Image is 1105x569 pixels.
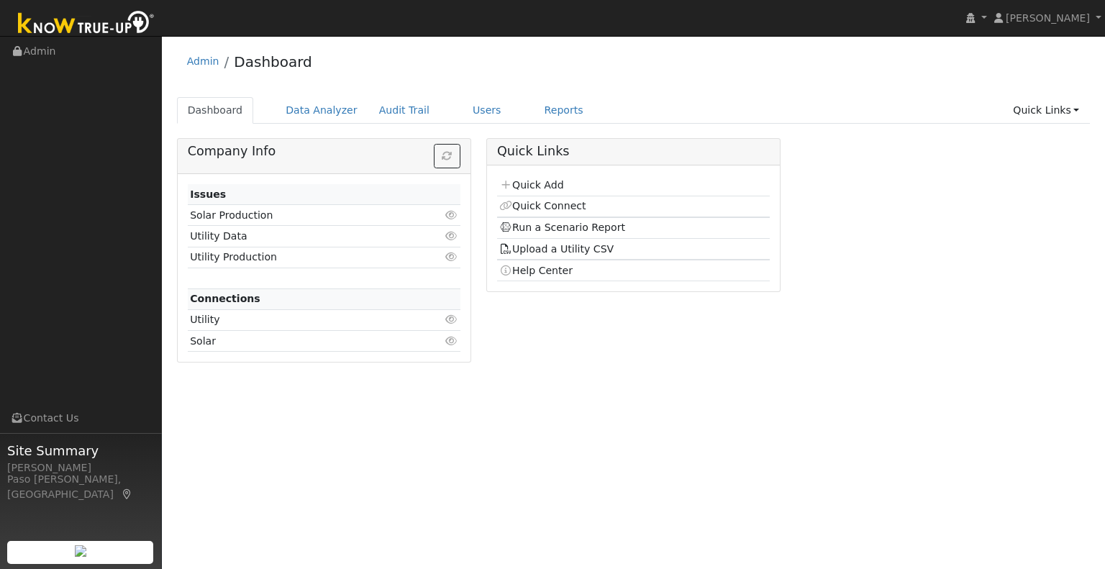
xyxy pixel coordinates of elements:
[188,331,417,352] td: Solar
[187,55,219,67] a: Admin
[534,97,594,124] a: Reports
[497,144,770,159] h5: Quick Links
[7,472,154,502] div: Paso [PERSON_NAME], [GEOGRAPHIC_DATA]
[499,243,614,255] a: Upload a Utility CSV
[445,336,458,346] i: Click to view
[190,188,226,200] strong: Issues
[234,53,312,70] a: Dashboard
[499,179,563,191] a: Quick Add
[75,545,86,557] img: retrieve
[499,222,625,233] a: Run a Scenario Report
[1006,12,1090,24] span: [PERSON_NAME]
[188,205,417,226] td: Solar Production
[445,314,458,324] i: Click to view
[462,97,512,124] a: Users
[188,247,417,268] td: Utility Production
[188,309,417,330] td: Utility
[7,460,154,475] div: [PERSON_NAME]
[445,210,458,220] i: Click to view
[499,265,573,276] a: Help Center
[121,488,134,500] a: Map
[445,231,458,241] i: Click to view
[1002,97,1090,124] a: Quick Links
[188,226,417,247] td: Utility Data
[368,97,440,124] a: Audit Trail
[445,252,458,262] i: Click to view
[499,200,586,211] a: Quick Connect
[177,97,254,124] a: Dashboard
[11,8,162,40] img: Know True-Up
[190,293,260,304] strong: Connections
[7,441,154,460] span: Site Summary
[275,97,368,124] a: Data Analyzer
[188,144,460,159] h5: Company Info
